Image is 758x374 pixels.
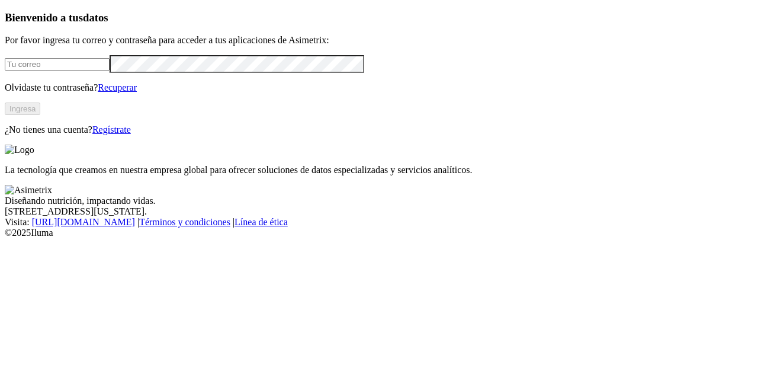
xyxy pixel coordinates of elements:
p: Olvidaste tu contraseña? [5,82,753,93]
p: ¿No tienes una cuenta? [5,124,753,135]
a: Regístrate [92,124,131,135]
a: Términos y condiciones [139,217,230,227]
a: [URL][DOMAIN_NAME] [32,217,135,227]
input: Tu correo [5,58,110,71]
div: [STREET_ADDRESS][US_STATE]. [5,206,753,217]
a: Línea de ética [235,217,288,227]
img: Asimetrix [5,185,52,196]
h3: Bienvenido a tus [5,11,753,24]
p: La tecnología que creamos en nuestra empresa global para ofrecer soluciones de datos especializad... [5,165,753,175]
a: Recuperar [98,82,137,92]
p: Por favor ingresa tu correo y contraseña para acceder a tus aplicaciones de Asimetrix: [5,35,753,46]
div: Diseñando nutrición, impactando vidas. [5,196,753,206]
span: datos [83,11,108,24]
img: Logo [5,145,34,155]
div: © 2025 Iluma [5,228,753,238]
button: Ingresa [5,103,40,115]
div: Visita : | | [5,217,753,228]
